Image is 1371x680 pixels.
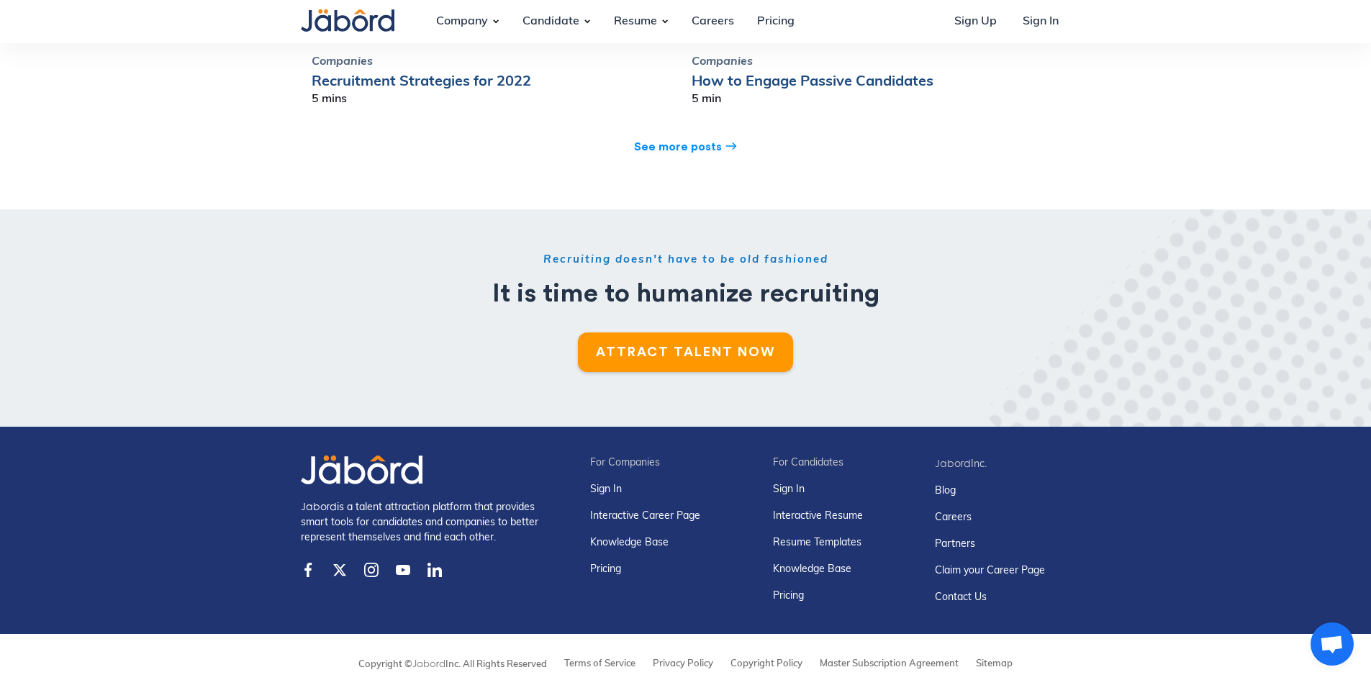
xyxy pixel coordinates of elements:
a: Partners [935,537,1045,552]
em: Recruiting doesn't have to be old fashioned [543,255,828,266]
a: Careers [935,510,1045,525]
div: For Candidates [773,455,863,471]
div: Company [425,2,499,41]
div: See more posts [634,138,722,155]
a: Master Subscription Agreement [820,659,959,668]
h2: It is time to humanize recruiting [301,281,1071,307]
a: Contact Us [935,590,1045,605]
div: Resume [602,2,669,41]
a: Terms of Service [564,659,635,668]
span: Jabord [301,500,337,512]
a: Sign Up [943,2,1008,41]
div: 5 mins [312,91,680,108]
a: Interactive Resume [773,509,863,524]
a: Knowledge Base [590,535,700,550]
a: Sign In [1011,2,1070,41]
a: See more postseast [312,137,1060,156]
img: FB [301,563,315,577]
img: Jabord [301,9,394,32]
a: Sign In [773,482,863,497]
img: Twitter [332,563,347,577]
a: ATTRACT TALENT NOW [578,332,793,372]
a: Sign In [590,482,700,497]
a: Sitemap [976,659,1013,668]
h3: Recruitment Strategies for 2022 [312,73,680,91]
div: Copyright © Inc. All Rights Reserved [358,657,547,672]
div: Candidate [511,2,591,41]
img: LinkedIn [427,563,442,577]
div: is a talent attraction platform that provides smart tools for candidates and companies to better ... [301,499,553,545]
div: 5 min [692,91,1060,108]
h6: Companies [312,56,680,68]
div: Inc. [935,455,1045,472]
div: east [725,137,738,156]
a: Interactive Career Page [590,509,700,524]
a: Open chat [1311,622,1354,666]
a: Copyright Policy [730,659,802,668]
a: Knowledge Base [773,562,863,577]
div: For Companies [590,455,700,471]
a: Pricing [746,2,806,41]
span: Jabord [935,457,971,469]
a: Blog [935,484,1045,499]
h3: How to Engage Passive Candidates [692,73,1060,91]
a: Pricing [773,589,863,604]
a: Careers [680,2,746,41]
a: Privacy Policy [653,659,713,668]
div: ATTRACT TALENT NOW [596,344,775,361]
span: Jabord [412,658,445,669]
img: You Tube [396,563,410,577]
a: Claim your Career Page [935,563,1045,579]
img: Instagram [364,563,379,577]
a: Pricing [590,562,700,577]
a: Resume Templates [773,535,863,550]
h6: Companies [692,56,1060,68]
